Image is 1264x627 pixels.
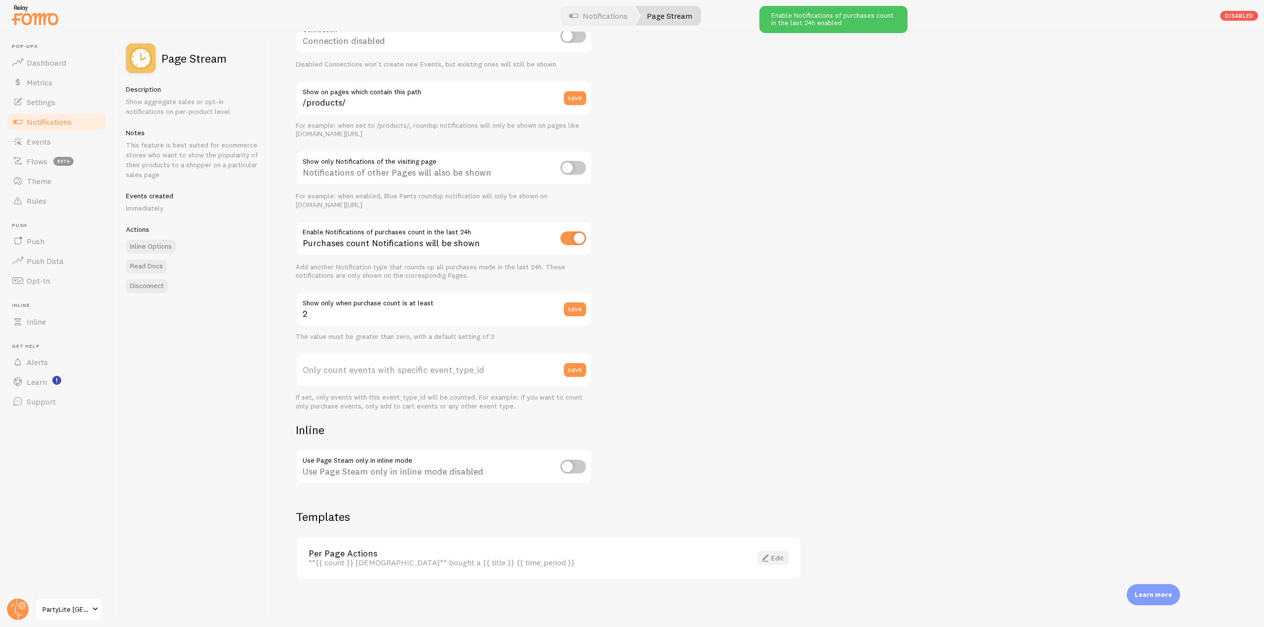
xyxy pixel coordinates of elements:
span: beta [53,157,74,166]
h5: Description [126,85,260,94]
div: For example: when set to /products/, roundup notifications will only be shown on pages like [DOMA... [296,121,592,139]
div: Notifications of other Pages will also be shown [296,150,592,186]
span: Pop-ups [12,43,108,50]
div: For example: when enabled, Blue Pants roundup notification will only be shown on [DOMAIN_NAME][URL] [296,192,592,209]
button: save [564,363,586,377]
img: fomo_icons_page_stream.svg [126,43,156,73]
a: Rules [6,191,108,211]
h5: Notes [126,128,260,137]
span: Rules [27,196,46,206]
h5: Events created [126,191,260,200]
div: If set, only events with this event_type_id will be counted. For example: if you want to count on... [296,393,592,410]
a: PartyLite [GEOGRAPHIC_DATA] [36,597,102,621]
span: Metrics [27,77,52,87]
button: save [564,302,586,316]
span: Notifications [27,117,72,127]
div: Disabled Connections won't create new Events, but existing ones will still be shown [296,60,592,69]
span: Events [27,137,51,147]
p: This feature is best suited for ecommerce stores who want to show the popularity of their product... [126,140,260,180]
a: Metrics [6,73,108,92]
a: Inline Options [126,240,176,254]
button: save [564,91,586,105]
span: Push [12,222,108,229]
div: Connection disabled [296,19,592,55]
a: Settings [6,92,108,112]
a: Flows beta [6,151,108,171]
div: Purchases count Notifications will be shown [296,221,592,257]
a: Read Docs [126,259,167,273]
p: Immediately [126,203,260,213]
span: Support [27,397,56,406]
a: Inline [6,312,108,332]
a: Edit [757,551,789,565]
a: Push [6,231,108,251]
a: Push Data [6,251,108,271]
span: Flows [27,156,47,166]
div: The value must be greater than zero, with a default setting of 2 [296,332,592,341]
span: Push [27,236,44,246]
svg: <p>Watch New Feature Tutorials!</p> [52,376,61,385]
p: Show aggregate sales or opt-in notifications on per-product level [126,97,260,116]
span: Learn [27,377,47,387]
span: Push Data [27,256,64,266]
label: Only count events with specific event_type_id [296,353,592,387]
span: Get Help [12,343,108,350]
a: Notifications [6,112,108,132]
a: Dashboard [6,53,108,73]
a: Alerts [6,352,108,372]
span: Inline [12,302,108,309]
a: Per Page Actions [309,549,740,558]
div: Use Page Steam only in inline mode disabled [296,449,592,485]
a: Events [6,132,108,151]
button: Disconnect [126,279,168,293]
div: Learn more [1127,584,1180,605]
div: Enable Notifications of purchases count in the last 24h enabled [759,6,908,33]
div: Add another Notification type that rounds up all purchases made in the last 24h. These notificati... [296,263,592,280]
h2: Inline [296,422,592,438]
label: Show on pages which contain this path [296,81,592,98]
input: 2 [296,292,592,327]
p: Learn more [1135,590,1172,599]
span: PartyLite [GEOGRAPHIC_DATA] [42,603,89,615]
input: /products/ [296,81,592,115]
h5: Actions [126,225,260,234]
span: Opt-In [27,276,50,286]
span: Inline [27,317,46,327]
label: Show only when purchase count is at least [296,292,592,309]
span: Theme [27,176,51,186]
span: Alerts [27,357,48,367]
a: Support [6,392,108,411]
span: Settings [27,97,55,107]
a: Learn [6,372,108,392]
h2: Templates [296,509,801,524]
img: fomo-relay-logo-orange.svg [10,2,60,28]
div: **{{ count }} [DEMOGRAPHIC_DATA]** bought a {{ title }} {{ time_period }} [309,558,740,567]
span: Dashboard [27,58,66,68]
h2: Page Stream [161,52,227,64]
a: Theme [6,171,108,191]
a: Opt-In [6,271,108,291]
